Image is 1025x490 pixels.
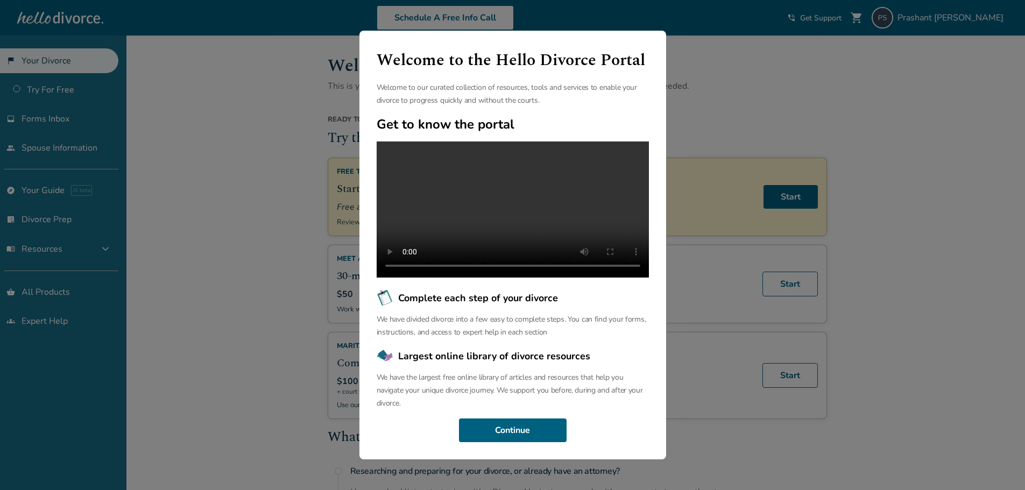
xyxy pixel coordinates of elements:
span: Largest online library of divorce resources [398,349,590,363]
iframe: Chat Widget [971,438,1025,490]
h1: Welcome to the Hello Divorce Portal [377,48,649,73]
button: Continue [459,418,567,442]
p: We have the largest free online library of articles and resources that help you navigate your uni... [377,371,649,410]
span: Complete each step of your divorce [398,291,558,305]
p: We have divided divorce into a few easy to complete steps. You can find your forms, instructions,... [377,313,649,339]
img: Complete each step of your divorce [377,289,394,307]
p: Welcome to our curated collection of resources, tools and services to enable your divorce to prog... [377,81,649,107]
img: Largest online library of divorce resources [377,347,394,365]
h2: Get to know the portal [377,116,649,133]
